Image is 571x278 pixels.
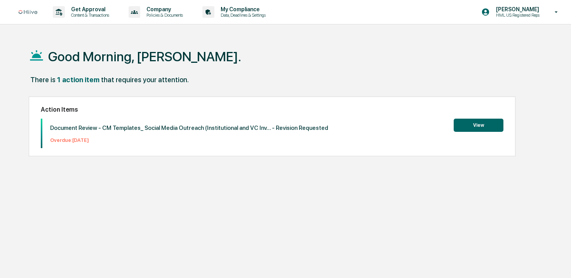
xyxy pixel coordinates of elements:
[140,12,187,18] p: Policies & Documents
[19,10,37,14] img: logo
[101,76,189,84] div: that requires your attention.
[214,6,270,12] p: My Compliance
[48,49,241,64] h1: Good Morning, [PERSON_NAME].
[30,76,56,84] div: There is
[490,6,543,12] p: [PERSON_NAME]
[57,76,99,84] div: 1 action item
[140,6,187,12] p: Company
[490,12,543,18] p: HML US Registered Reps
[50,124,328,131] p: Document Review - CM Templates_ Social Media Outreach (Institutional and VC Inv... - Revision Req...
[454,121,503,128] a: View
[41,106,503,113] h2: Action Items
[454,119,503,132] button: View
[214,12,270,18] p: Data, Deadlines & Settings
[50,137,328,143] p: Overdue: [DATE]
[65,12,113,18] p: Content & Transactions
[65,6,113,12] p: Get Approval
